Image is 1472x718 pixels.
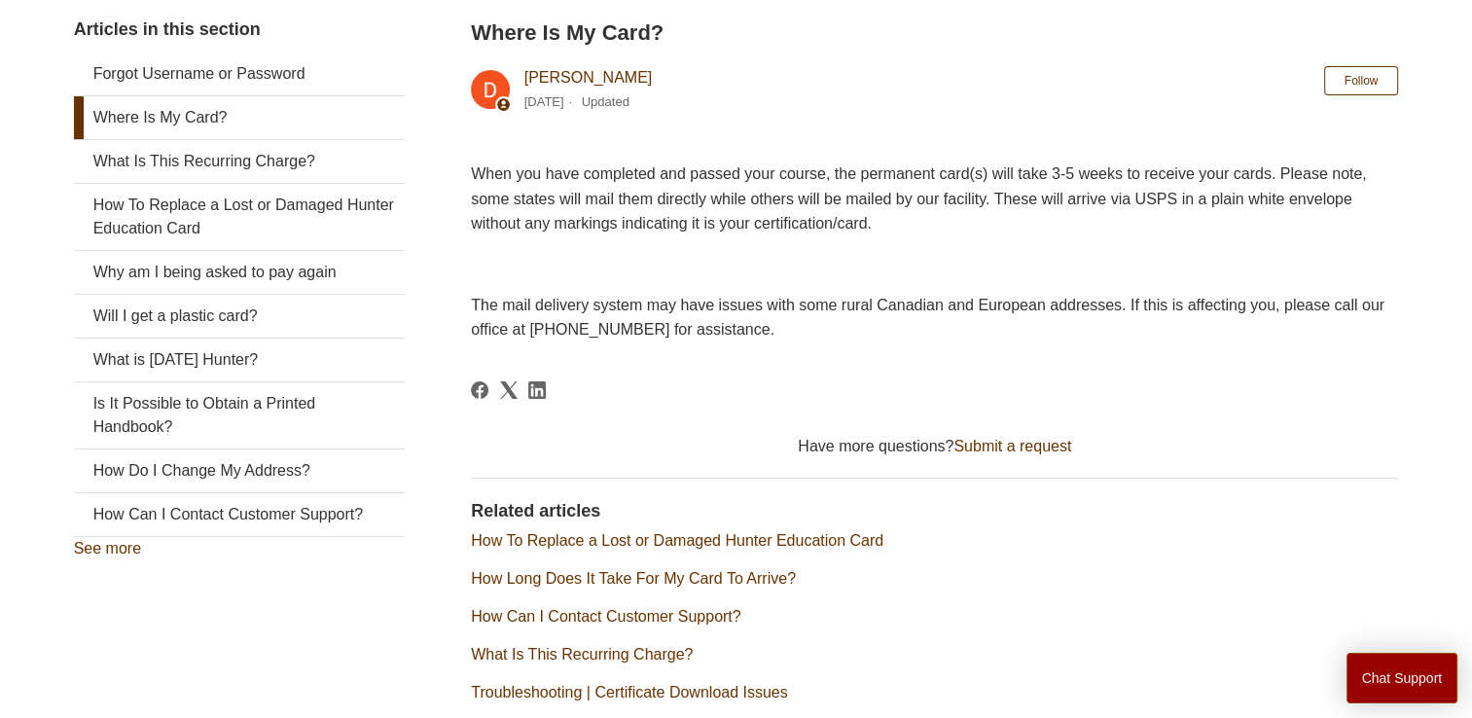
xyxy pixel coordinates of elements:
[1346,653,1458,703] button: Chat Support
[471,17,1398,49] h2: Where Is My Card?
[500,381,518,399] svg: Share this page on X Corp
[74,140,405,183] a: What Is This Recurring Charge?
[471,646,693,663] a: What Is This Recurring Charge?
[471,532,883,549] a: How To Replace a Lost or Damaged Hunter Education Card
[471,435,1398,458] div: Have more questions?
[1324,66,1399,95] button: Follow Article
[528,381,546,399] a: LinkedIn
[74,184,405,250] a: How To Replace a Lost or Damaged Hunter Education Card
[74,449,405,492] a: How Do I Change My Address?
[582,94,629,109] li: Updated
[74,295,405,338] a: Will I get a plastic card?
[471,570,796,587] a: How Long Does It Take For My Card To Arrive?
[471,165,1366,232] span: When you have completed and passed your course, the permanent card(s) will take 3-5 weeks to rece...
[74,339,405,381] a: What is [DATE] Hunter?
[74,540,141,556] a: See more
[74,382,405,449] a: Is It Possible to Obtain a Printed Handbook?
[74,19,261,39] span: Articles in this section
[74,251,405,294] a: Why am I being asked to pay again
[953,438,1071,454] a: Submit a request
[524,69,653,86] a: [PERSON_NAME]
[524,94,564,109] time: 03/04/2024, 10:46
[74,493,405,536] a: How Can I Contact Customer Support?
[471,498,1398,524] h2: Related articles
[471,684,788,700] a: Troubleshooting | Certificate Download Issues
[74,53,405,95] a: Forgot Username or Password
[471,297,1384,339] span: The mail delivery system may have issues with some rural Canadian and European addresses. If this...
[471,381,488,399] a: Facebook
[74,96,405,139] a: Where Is My Card?
[528,381,546,399] svg: Share this page on LinkedIn
[500,381,518,399] a: X Corp
[471,608,740,625] a: How Can I Contact Customer Support?
[471,381,488,399] svg: Share this page on Facebook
